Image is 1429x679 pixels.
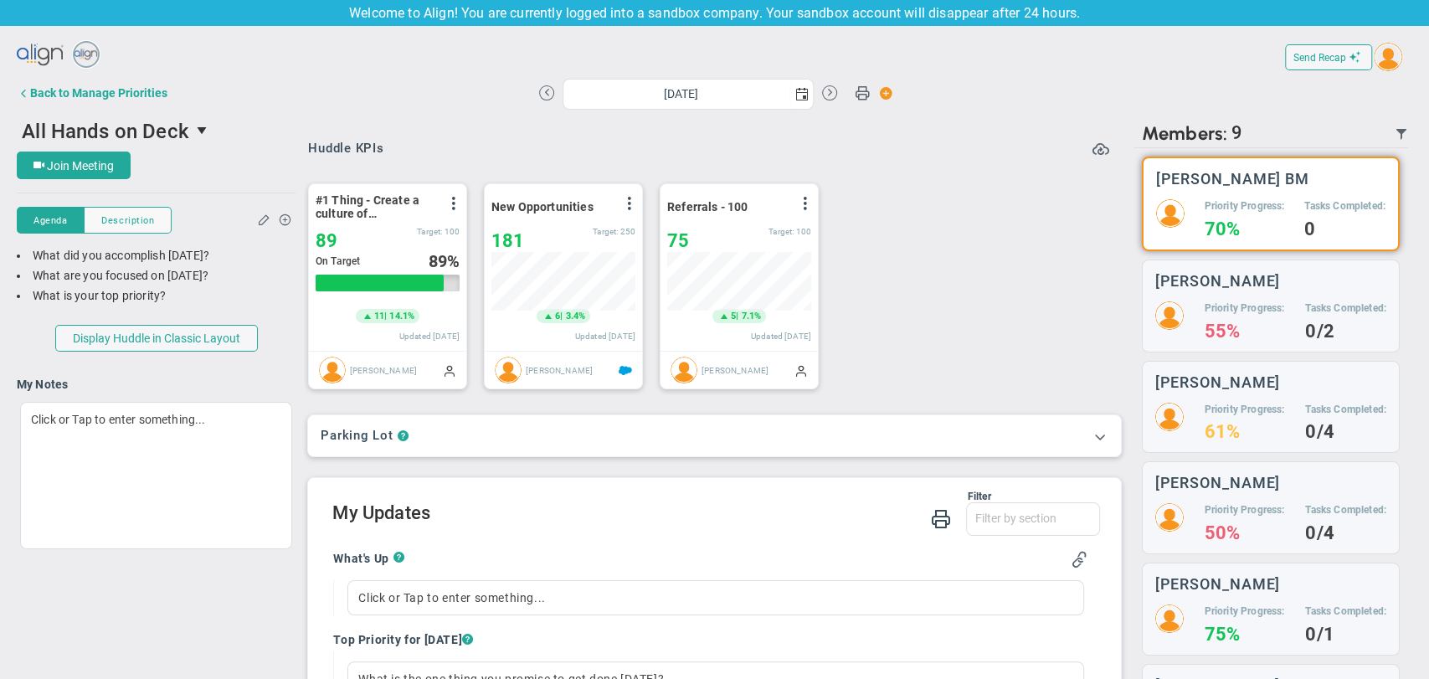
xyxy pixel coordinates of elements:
[17,76,167,110] button: Back to Manage Priorities
[101,213,154,228] span: Description
[1205,526,1285,541] h4: 50%
[769,227,794,236] span: Target:
[1205,503,1285,517] h5: Priority Progress:
[594,227,619,236] span: Target:
[667,230,689,251] span: 75
[429,251,447,271] span: 89
[316,193,437,220] span: #1 Thing - Create a culture of Transparency resulting in an eNPS score increase of 10
[1155,374,1281,390] h3: [PERSON_NAME]
[20,402,292,549] div: Click or Tap to enter something...
[967,503,1099,533] input: Filter by section
[1205,424,1285,440] h4: 61%
[445,227,460,236] span: 100
[47,159,114,172] span: Join Meeting
[742,311,762,321] span: 7.1%
[17,288,296,304] div: What is your top priority?
[1285,44,1372,70] button: Send Recap
[566,311,586,321] span: 3.4%
[390,311,415,321] span: 14.1%
[316,255,360,267] span: On Target
[671,357,697,383] img: Katie Williams
[702,366,768,375] span: [PERSON_NAME]
[751,332,811,341] span: Updated [DATE]
[55,325,258,352] button: Display Huddle in Classic Layout
[17,377,296,392] h4: My Notes
[1156,199,1185,228] img: 202869.Person.photo
[794,363,808,377] span: Manually Updated
[30,86,167,100] div: Back to Manage Priorities
[33,213,67,228] span: Agenda
[1305,424,1386,440] h4: 0/4
[575,332,635,341] span: Updated [DATE]
[1395,127,1408,141] span: Filter Updated Members
[1305,403,1386,417] h5: Tasks Completed:
[429,252,460,270] div: %
[1305,627,1386,642] h4: 0/1
[443,363,456,377] span: Manually Updated
[491,230,524,251] span: 181
[736,311,738,321] span: |
[1205,301,1285,316] h5: Priority Progress:
[1155,301,1184,330] img: 209870.Person.photo
[1304,222,1385,237] h4: 0
[333,551,393,566] h4: What's Up
[17,207,84,234] button: Agenda
[1205,199,1285,213] h5: Priority Progress:
[333,632,1087,647] h4: Top Priority for [DATE]
[374,310,384,323] span: 11
[1205,403,1285,417] h5: Priority Progress:
[17,39,65,72] img: align-logo.svg
[1293,52,1346,64] span: Send Recap
[1155,604,1184,633] img: 209872.Person.photo
[1305,503,1386,517] h5: Tasks Completed:
[347,580,1083,615] div: Click or Tap to enter something...
[350,366,417,375] span: [PERSON_NAME]
[332,502,1099,527] h2: My Updates
[1305,604,1386,619] h5: Tasks Completed:
[1155,503,1184,532] img: 209871.Person.photo
[1155,576,1281,592] h3: [PERSON_NAME]
[1092,138,1109,155] span: Refresh Data
[855,85,870,108] span: Print Huddle
[17,268,296,284] div: What are you focused on [DATE]?
[871,82,893,105] span: Action Button
[1304,199,1385,213] h5: Tasks Completed:
[1155,273,1281,289] h3: [PERSON_NAME]
[1155,403,1184,431] img: 209867.Person.photo
[84,207,172,234] button: Description
[555,310,560,323] span: 6
[1205,604,1285,619] h5: Priority Progress:
[418,227,443,236] span: Target:
[316,230,337,251] span: 89
[796,227,811,236] span: 100
[17,248,296,264] div: What did you accomplish [DATE]?
[667,200,748,213] span: Referrals - 100
[1205,324,1285,339] h4: 55%
[620,227,635,236] span: 250
[332,491,990,502] div: Filter
[321,428,393,444] h3: Parking Lot
[526,366,593,375] span: [PERSON_NAME]
[1205,627,1285,642] h4: 75%
[495,357,522,383] img: Jane Wilson
[399,332,460,341] span: Updated [DATE]
[384,311,387,321] span: |
[189,116,218,145] span: select
[931,507,951,528] span: Print My Huddle Updates
[1156,171,1309,187] h3: [PERSON_NAME] BM
[319,357,346,383] img: Mark Collins
[17,152,131,179] button: Join Meeting
[1142,122,1227,145] span: Members:
[22,120,189,143] span: All Hands on Deck
[1231,122,1242,145] span: 9
[789,80,813,109] span: select
[1374,43,1402,71] img: 202869.Person.photo
[731,310,736,323] span: 5
[491,200,594,213] span: New Opportunities
[619,364,632,378] span: Salesforce Enabled<br ></span>Sandbox: Quarterly Leads and Opportunities
[1305,324,1386,339] h4: 0/2
[308,141,383,156] span: Huddle KPIs
[1305,301,1386,316] h5: Tasks Completed:
[1155,475,1281,491] h3: [PERSON_NAME]
[560,311,563,321] span: |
